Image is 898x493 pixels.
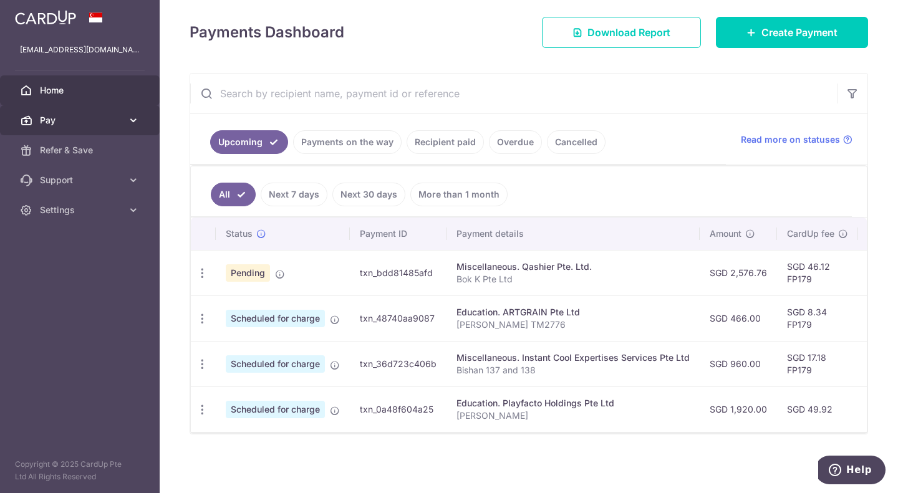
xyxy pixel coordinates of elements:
span: Read more on statuses [741,133,840,146]
span: Pending [226,264,270,282]
a: Recipient paid [407,130,484,154]
td: SGD 49.92 [777,386,858,432]
iframe: Opens a widget where you can find more information [818,456,886,487]
span: CardUp fee [787,227,834,240]
input: Search by recipient name, payment id or reference [190,74,838,113]
span: Support [40,174,122,186]
div: Miscellaneous. Instant Cool Expertises Services Pte Ltd [456,352,690,364]
a: Cancelled [547,130,606,154]
th: Payment ID [350,218,447,250]
div: Education. ARTGRAIN Pte Ltd [456,306,690,318]
span: Status [226,227,253,240]
span: Refer & Save [40,144,122,156]
td: SGD 46.12 FP179 [777,250,858,295]
span: Home [40,84,122,97]
th: Payment details [447,218,700,250]
a: All [211,183,256,206]
img: CardUp [15,10,76,25]
span: Scheduled for charge [226,401,325,418]
td: txn_36d723c406b [350,341,447,386]
td: txn_0a48f604a25 [350,386,447,432]
td: txn_48740aa9087 [350,295,447,341]
td: SGD 1,920.00 [700,386,777,432]
a: Overdue [489,130,542,154]
a: More than 1 month [410,183,508,206]
p: [EMAIL_ADDRESS][DOMAIN_NAME] [20,44,140,56]
a: Download Report [542,17,701,48]
span: Amount [710,227,741,240]
span: Pay [40,114,122,127]
a: Upcoming [210,130,288,154]
h4: Payments Dashboard [190,21,344,44]
td: SGD 17.18 FP179 [777,341,858,386]
div: Miscellaneous. Qashier Pte. Ltd. [456,261,690,273]
span: Scheduled for charge [226,310,325,327]
span: Create Payment [761,25,838,40]
span: Settings [40,204,122,216]
p: [PERSON_NAME] TM2776 [456,318,690,331]
a: Read more on statuses [741,133,852,146]
div: Education. Playfacto Holdings Pte Ltd [456,397,690,409]
a: Payments on the way [293,130,402,154]
span: Scheduled for charge [226,355,325,373]
td: SGD 2,576.76 [700,250,777,295]
p: [PERSON_NAME] [456,409,690,422]
p: Bishan 137 and 138 [456,364,690,376]
a: Next 7 days [261,183,327,206]
a: Next 30 days [332,183,405,206]
a: Create Payment [716,17,868,48]
td: SGD 8.34 FP179 [777,295,858,341]
p: Bok K Pte Ltd [456,273,690,285]
td: SGD 960.00 [700,341,777,386]
td: txn_bdd81485afd [350,250,447,295]
td: SGD 466.00 [700,295,777,341]
span: Download Report [587,25,670,40]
